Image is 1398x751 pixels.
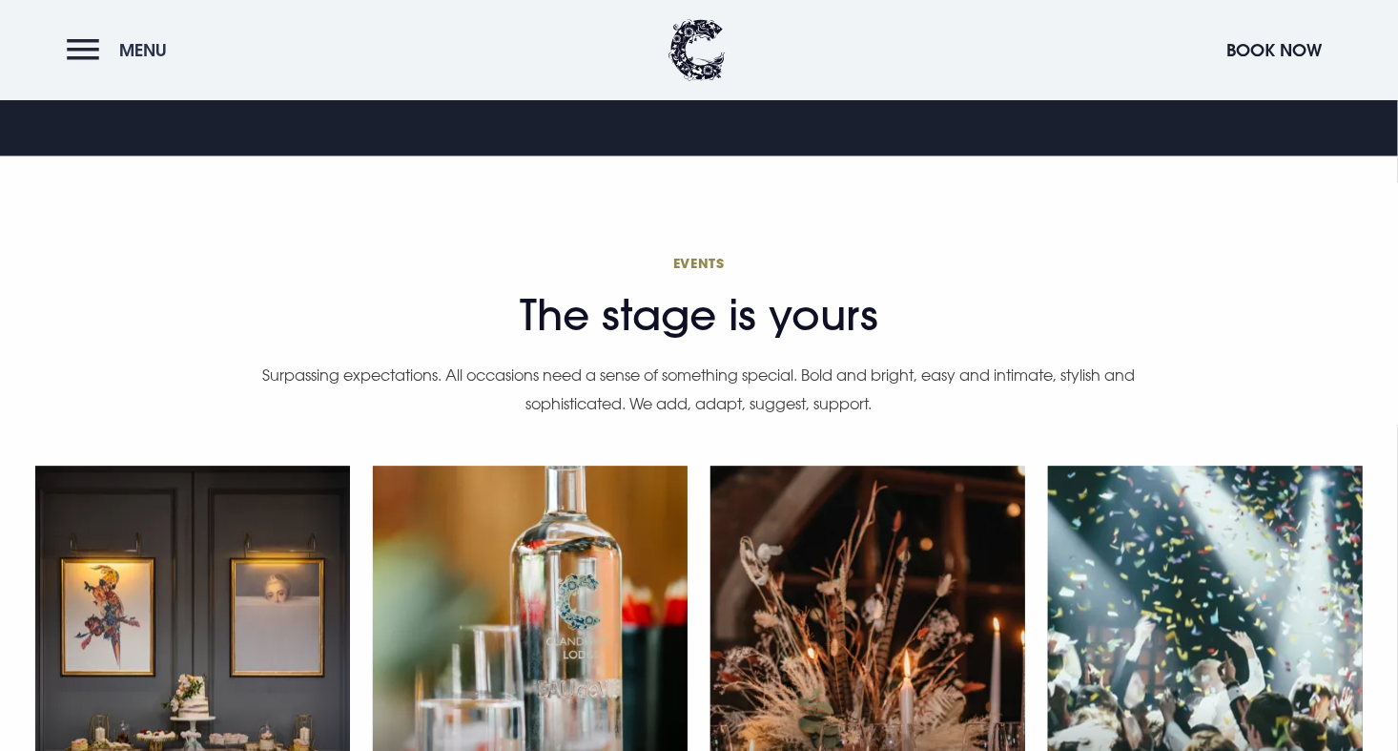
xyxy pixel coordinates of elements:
[260,361,1138,419] p: Surpassing expectations. All occasions need a sense of something special. Bold and bright, easy a...
[260,254,1138,272] span: Events
[67,30,176,71] button: Menu
[260,254,1138,341] h2: The stage is yours
[119,39,167,61] span: Menu
[668,19,726,81] img: Clandeboye Lodge
[1217,30,1331,71] button: Book Now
